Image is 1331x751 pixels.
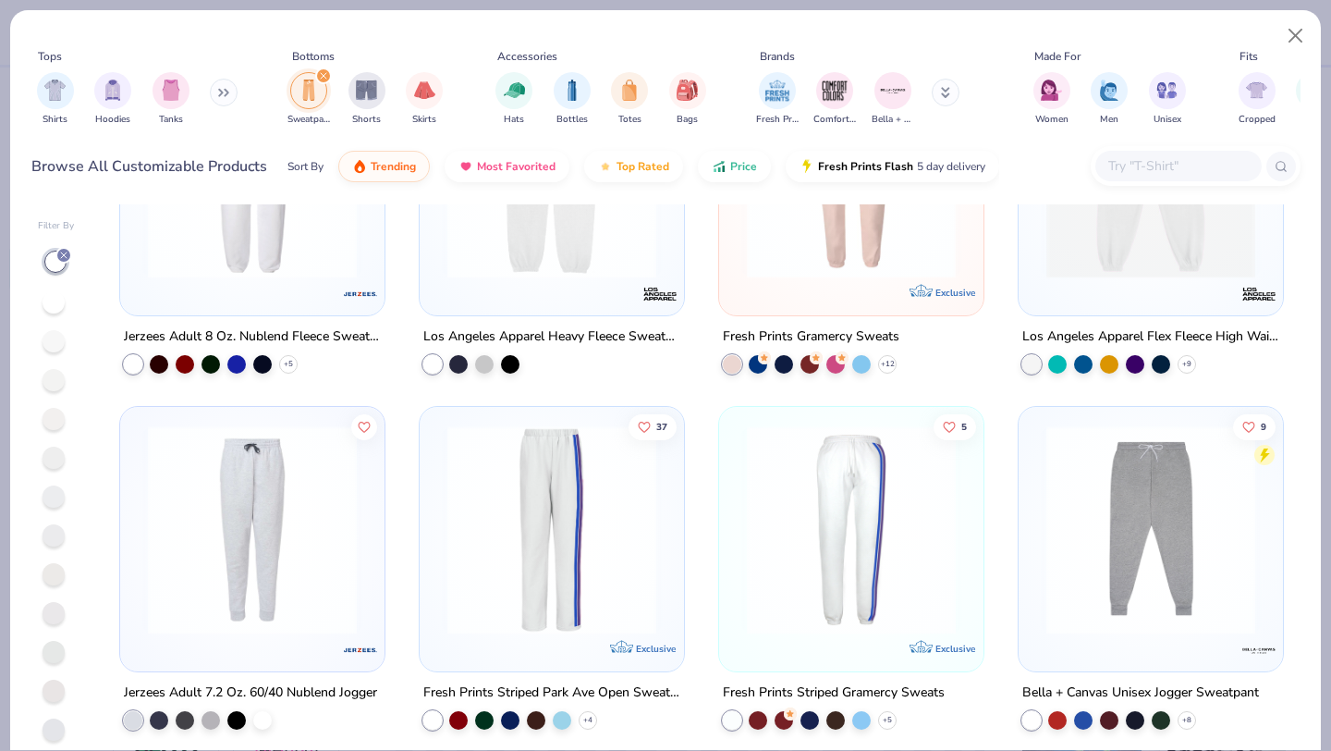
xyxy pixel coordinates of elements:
button: filter button [406,72,443,127]
img: 71adbea6-da9f-43fb-8b36-00ffcd3d89c4 [438,69,665,278]
img: Bags Image [677,80,697,101]
img: Fresh Prints Image [763,77,791,105]
div: Fresh Prints Striped Park Ave Open Sweatpants [423,681,680,704]
img: 83b7b924-2492-41c3-b1c0-c77848993fa5 [139,69,366,278]
button: Like [934,413,976,439]
span: + 12 [880,358,894,369]
div: filter for Women [1033,72,1070,127]
span: Totes [618,113,641,127]
div: filter for Shirts [37,72,74,127]
span: Hoodies [95,113,130,127]
button: filter button [94,72,131,127]
button: Most Favorited [445,151,569,182]
div: filter for Cropped [1239,72,1276,127]
img: Bottles Image [562,80,582,101]
div: Accessories [497,48,557,65]
div: Los Angeles Apparel Flex Fleece High Waist Sweatpant [1022,325,1279,348]
img: Totes Image [619,80,640,101]
div: filter for Comfort Colors [813,72,856,127]
div: filter for Fresh Prints [756,72,799,127]
img: Los Angeles Apparel logo [1239,275,1276,312]
span: + 4 [583,714,592,725]
div: filter for Tanks [153,72,189,127]
button: filter button [1239,72,1276,127]
span: Sweatpants [287,113,330,127]
div: Made For [1034,48,1081,65]
span: Bags [677,113,698,127]
button: Like [352,413,378,439]
span: Trending [371,159,416,174]
button: filter button [756,72,799,127]
div: Jerzees Adult 8 Oz. Nublend Fleece Sweatpants [124,325,381,348]
button: Like [629,413,677,439]
img: TopRated.gif [598,159,613,174]
div: Filter By [38,219,75,233]
button: filter button [153,72,189,127]
div: filter for Bags [669,72,706,127]
span: + 5 [284,358,293,369]
img: Sweatpants Image [299,80,319,101]
button: filter button [287,72,330,127]
img: Men Image [1099,80,1119,101]
span: Women [1035,113,1068,127]
img: ce87f1bf-e5ed-4972-b5d8-aa9b51b0b07c [438,425,665,634]
span: Fresh Prints Flash [818,159,913,174]
span: Men [1100,113,1118,127]
button: filter button [348,72,385,127]
button: filter button [611,72,648,127]
div: filter for Men [1091,72,1128,127]
img: 27890681-38d2-4900-86de-c355df878d67 [738,69,965,278]
input: Try "T-Shirt" [1106,155,1249,177]
span: 37 [656,422,667,431]
img: 3617aed3-5c33-4f40-9e1f-7c9a7938e67c [139,425,366,634]
div: Sort By [287,158,324,175]
img: Shirts Image [44,80,66,101]
span: 9 [1261,422,1266,431]
img: Shorts Image [356,80,377,101]
button: filter button [1149,72,1186,127]
button: filter button [1091,72,1128,127]
span: Top Rated [617,159,669,174]
span: Price [730,159,757,174]
span: Bella + Canvas [872,113,914,127]
img: Los Angeles Apparel logo [641,275,678,312]
span: + 5 [883,714,892,725]
div: Bottoms [292,48,335,65]
span: + 9 [1182,358,1191,369]
img: 9d31d3aa-e092-4128-b2a4-dfc9e8761a80 [738,425,965,634]
button: filter button [37,72,74,127]
img: trending.gif [352,159,367,174]
div: Los Angeles Apparel Heavy Fleece Sweatpant 14oz [423,325,680,348]
button: filter button [495,72,532,127]
button: filter button [813,72,856,127]
div: Fresh Prints Striped Gramercy Sweats [723,681,945,704]
img: 27fae340-9a52-4a40-9a0a-cccf6cfe3b00 [1037,69,1264,278]
div: Browse All Customizable Products [31,155,267,178]
div: filter for Hoodies [94,72,131,127]
div: Fits [1239,48,1258,65]
span: Exclusive [636,642,676,654]
button: Price [698,151,771,182]
button: Like [1233,413,1276,439]
img: Unisex Image [1156,80,1178,101]
button: Fresh Prints Flash5 day delivery [786,151,999,182]
span: Comfort Colors [813,113,856,127]
div: Jerzees Adult 7.2 Oz. 60/40 Nublend Jogger [124,681,377,704]
span: Tanks [159,113,183,127]
img: Hoodies Image [103,80,123,101]
span: 5 day delivery [917,156,985,178]
div: filter for Bottles [554,72,591,127]
img: Bella + Canvas Image [879,77,907,105]
span: Hats [504,113,524,127]
img: Comfort Colors Image [821,77,849,105]
span: Exclusive [935,286,975,298]
button: Trending [338,151,430,182]
span: Unisex [1154,113,1181,127]
img: most_fav.gif [458,159,473,174]
img: a273aad6-a747-425c-bae0-41bf932bb3f7 [1037,425,1264,634]
button: filter button [669,72,706,127]
img: Women Image [1041,80,1062,101]
span: Exclusive [935,642,975,654]
img: 3f67d7da-2992-4f48-8440-352302ae16a0 [964,425,1191,634]
div: filter for Shorts [348,72,385,127]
